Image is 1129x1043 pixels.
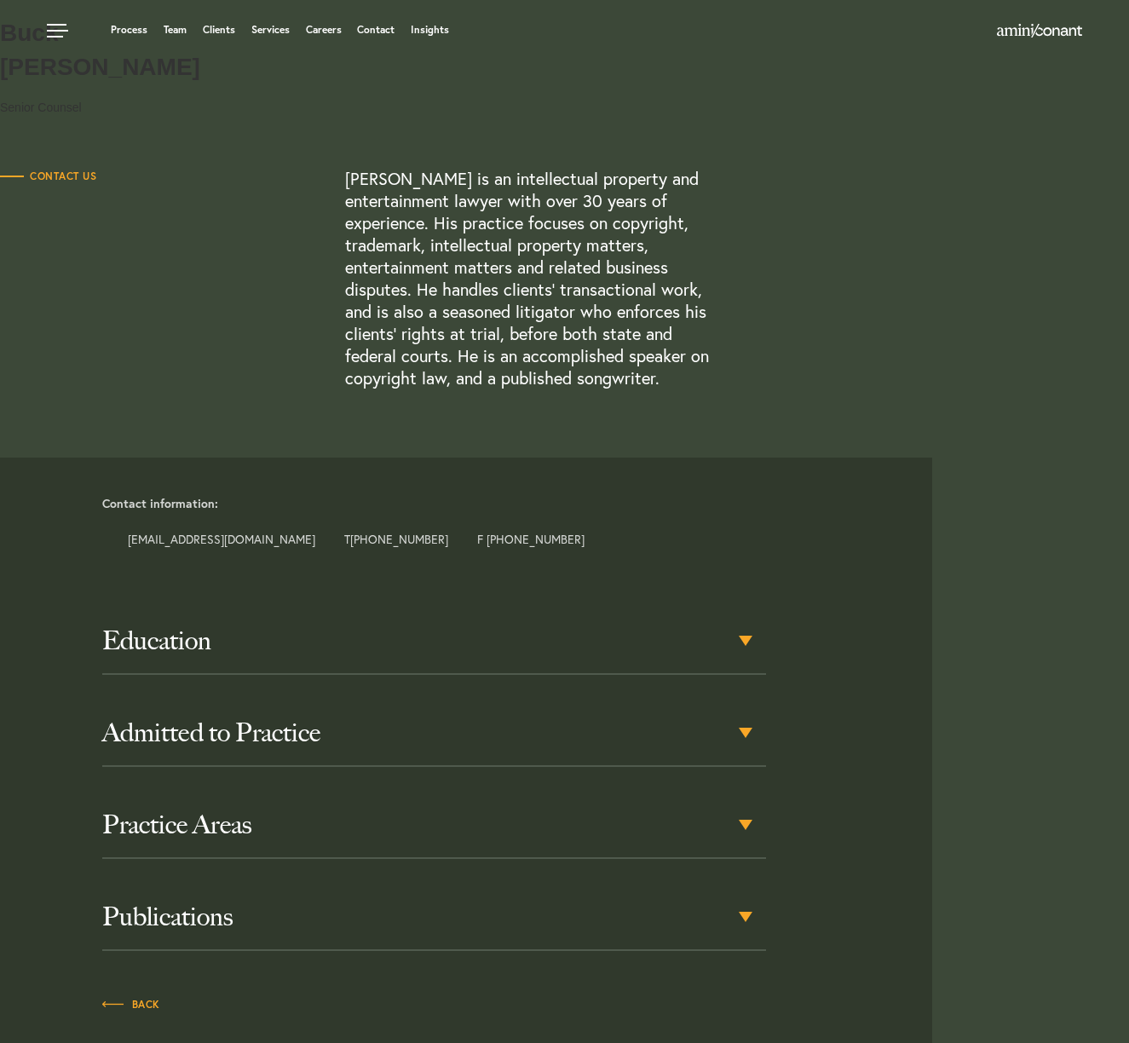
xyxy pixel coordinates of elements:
a: [EMAIL_ADDRESS][DOMAIN_NAME] [128,531,315,547]
h3: Practice Areas [102,810,766,840]
strong: Contact information: [102,495,218,511]
a: Insights [411,25,449,35]
img: Amini & Conant [997,24,1082,37]
a: Team [164,25,187,35]
a: Process [111,25,147,35]
a: Services [251,25,290,35]
span: T [344,533,448,545]
a: Careers [306,25,342,35]
p: [PERSON_NAME] is an intellectual property and entertainment lawyer with over 30 years of experien... [345,168,724,389]
h3: Publications [102,902,766,932]
a: Home [997,25,1082,38]
a: Back [102,994,160,1012]
a: [PHONE_NUMBER] [350,531,448,547]
span: F [PHONE_NUMBER] [477,533,585,545]
a: Contact [357,25,395,35]
span: Back [102,1000,160,1010]
a: Clients [203,25,235,35]
h3: Education [102,625,766,656]
h3: Admitted to Practice [102,717,766,748]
